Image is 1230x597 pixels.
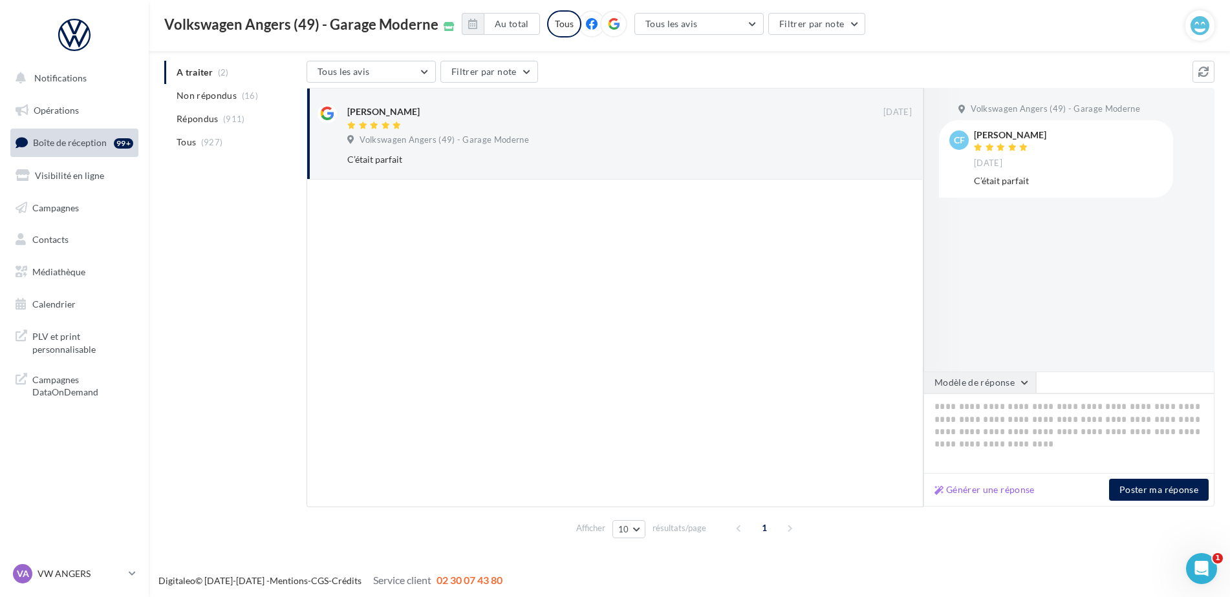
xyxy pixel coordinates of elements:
[373,574,431,586] span: Service client
[618,524,629,534] span: 10
[8,162,141,189] a: Visibilité en ligne
[38,567,124,580] p: VW ANGERS
[971,103,1140,115] span: Volkswagen Angers (49) - Garage Moderne
[177,89,237,102] span: Non répondus
[8,226,141,253] a: Contacts
[360,134,529,146] span: Volkswagen Angers (49) - Garage Moderne
[974,174,1163,187] div: C’était parfait
[311,575,329,586] a: CGS
[1109,479,1209,501] button: Poster ma réponse
[8,65,136,92] button: Notifications
[32,371,133,399] span: Campagnes DataOnDemand
[318,66,370,77] span: Tous les avis
[612,520,645,538] button: 10
[768,13,866,35] button: Filtrer par note
[576,522,605,534] span: Afficher
[158,575,195,586] a: Digitaleo
[634,13,764,35] button: Tous les avis
[437,574,502,586] span: 02 30 07 43 80
[462,13,540,35] button: Au total
[34,105,79,116] span: Opérations
[34,72,87,83] span: Notifications
[177,136,196,149] span: Tous
[158,575,502,586] span: © [DATE]-[DATE] - - -
[164,17,438,32] span: Volkswagen Angers (49) - Garage Moderne
[974,158,1002,169] span: [DATE]
[347,105,420,118] div: [PERSON_NAME]
[484,13,540,35] button: Au total
[270,575,308,586] a: Mentions
[32,328,133,355] span: PLV et print personnalisable
[754,518,775,538] span: 1
[33,137,107,148] span: Boîte de réception
[440,61,538,83] button: Filtrer par note
[114,138,133,149] div: 99+
[8,97,141,124] a: Opérations
[1186,553,1217,584] iframe: Intercom live chat
[883,107,912,118] span: [DATE]
[8,366,141,404] a: Campagnes DataOnDemand
[347,153,828,166] div: C’était parfait
[923,372,1036,393] button: Modèle de réponse
[1213,553,1223,563] span: 1
[32,234,69,245] span: Contacts
[10,561,138,586] a: VA VW ANGERS
[8,291,141,318] a: Calendrier
[8,258,141,286] a: Médiathèque
[645,18,698,29] span: Tous les avis
[929,482,1040,497] button: Générer une réponse
[177,112,219,125] span: Répondus
[8,129,141,156] a: Boîte de réception99+
[242,90,258,101] span: (16)
[32,202,79,213] span: Campagnes
[201,137,223,147] span: (927)
[223,114,245,124] span: (911)
[332,575,361,586] a: Crédits
[32,266,85,277] span: Médiathèque
[8,322,141,361] a: PLV et print personnalisable
[974,131,1046,140] div: [PERSON_NAME]
[32,298,76,309] span: Calendrier
[35,170,104,181] span: Visibilité en ligne
[17,567,29,580] span: VA
[653,522,706,534] span: résultats/page
[547,10,581,37] div: Tous
[307,61,436,83] button: Tous les avis
[8,194,141,222] a: Campagnes
[954,134,965,147] span: CF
